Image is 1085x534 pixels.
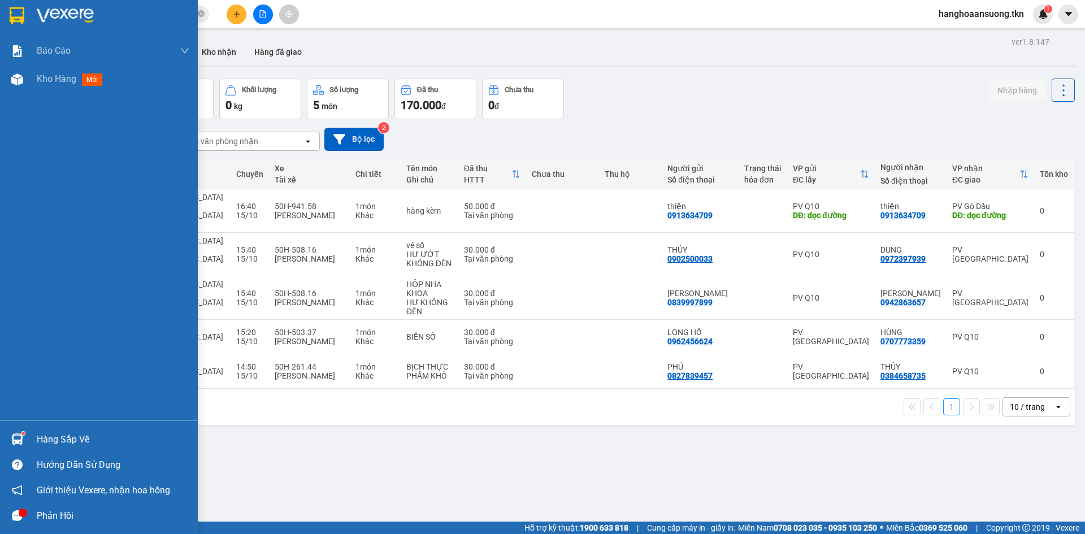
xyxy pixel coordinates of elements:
[1040,206,1068,215] div: 0
[6,68,144,84] li: Thảo [PERSON_NAME]
[236,362,263,371] div: 14:50
[464,289,520,298] div: 30.000 đ
[37,431,189,448] div: Hàng sắp về
[667,371,713,380] div: 0827839457
[275,328,344,337] div: 50H-503.37
[275,337,344,346] div: [PERSON_NAME]
[1046,5,1050,13] span: 1
[667,254,713,263] div: 0902500033
[401,98,441,112] span: 170.000
[37,44,71,58] span: Báo cáo
[285,10,293,18] span: aim
[236,245,263,254] div: 15:40
[880,254,926,263] div: 0972397939
[464,328,520,337] div: 30.000 đ
[880,371,926,380] div: 0384658735
[233,10,241,18] span: plus
[11,73,23,85] img: warehouse-icon
[458,159,526,189] th: Toggle SortBy
[37,507,189,524] div: Phản hồi
[464,254,520,263] div: Tại văn phòng
[406,362,453,380] div: BỊCH THỰC PHẨM KHÔ
[488,98,494,112] span: 0
[952,245,1028,263] div: PV [GEOGRAPHIC_DATA]
[11,45,23,57] img: solution-icon
[667,202,733,211] div: thiện
[667,337,713,346] div: 0962456624
[1064,9,1074,19] span: caret-down
[524,522,628,534] span: Hỗ trợ kỹ thuật:
[355,298,395,307] div: Khác
[952,175,1019,184] div: ĐC giao
[464,371,520,380] div: Tại văn phòng
[1022,524,1030,532] span: copyright
[245,38,311,66] button: Hàng đã giao
[793,211,869,220] div: DĐ: dọc đường
[236,289,263,298] div: 15:40
[880,176,941,185] div: Số điện thoại
[275,211,344,220] div: [PERSON_NAME]
[952,367,1028,376] div: PV Q10
[1040,332,1068,341] div: 0
[12,510,23,521] span: message
[275,254,344,263] div: [PERSON_NAME]
[406,241,453,250] div: vé số
[6,84,144,99] li: In ngày: 16:39 15/10
[793,164,860,173] div: VP gửi
[793,175,860,184] div: ĐC lấy
[193,38,245,66] button: Kho nhận
[464,202,520,211] div: 50.000 đ
[1040,293,1068,302] div: 0
[464,175,511,184] div: HTTT
[355,362,395,371] div: 1 món
[880,337,926,346] div: 0707773359
[355,371,395,380] div: Khác
[952,289,1028,307] div: PV [GEOGRAPHIC_DATA]
[667,362,733,371] div: PHÚ
[952,211,1028,220] div: DĐ: dọc đường
[744,175,782,184] div: hóa đơn
[355,245,395,254] div: 1 món
[236,211,263,220] div: 15/10
[236,371,263,380] div: 15/10
[880,362,941,371] div: THỦY
[947,159,1034,189] th: Toggle SortBy
[279,5,299,24] button: aim
[324,128,384,151] button: Bộ lọc
[667,328,733,337] div: LONG HỒ
[275,362,344,371] div: 50H-261.44
[198,9,205,20] span: close-circle
[37,457,189,474] div: Hướng dẫn sử dụng
[464,337,520,346] div: Tại văn phòng
[225,98,232,112] span: 0
[236,202,263,211] div: 16:40
[6,6,68,68] img: logo.jpg
[219,79,301,119] button: Khối lượng0kg
[10,7,24,24] img: logo-vxr
[988,80,1046,101] button: Nhập hàng
[303,137,313,146] svg: open
[406,332,453,341] div: BIỂN SỐ
[532,170,593,179] div: Chưa thu
[1040,250,1068,259] div: 0
[880,211,926,220] div: 0913634709
[1012,36,1049,48] div: ver 1.8.147
[441,102,446,111] span: đ
[482,79,564,119] button: Chưa thu0đ
[406,280,453,298] div: HỘP NHA KHOA
[355,170,395,179] div: Chi tiết
[417,86,438,94] div: Đã thu
[1040,367,1068,376] div: 0
[738,522,877,534] span: Miền Nam
[464,245,520,254] div: 30.000 đ
[82,73,102,86] span: mới
[464,164,511,173] div: Đã thu
[580,523,628,532] strong: 1900 633 818
[275,298,344,307] div: [PERSON_NAME]
[667,245,733,254] div: THÚY
[406,206,453,215] div: hàng kèm
[21,432,25,435] sup: 1
[275,202,344,211] div: 50H-941.58
[494,102,499,111] span: đ
[394,79,476,119] button: Đã thu170.000đ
